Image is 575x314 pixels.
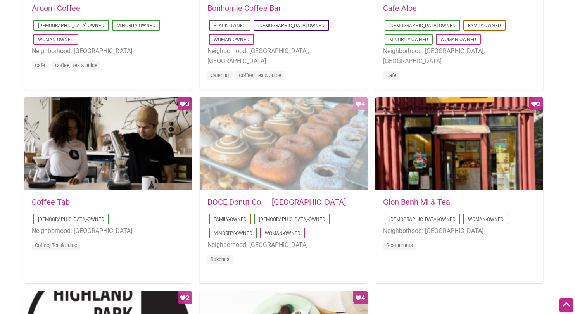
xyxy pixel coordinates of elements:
[214,37,249,42] a: Woman-Owned
[259,217,325,222] a: [DEMOGRAPHIC_DATA]-Owned
[265,231,300,236] a: Woman-Owned
[32,3,80,13] a: Aroom Coffee
[559,298,573,312] div: Scroll Back to Top
[440,37,476,42] a: Woman-Owned
[214,217,247,222] a: Family-Owned
[468,217,504,222] a: Woman-Owned
[207,197,346,207] a: DOCE Donut Co. – [GEOGRAPHIC_DATA]
[32,197,70,207] a: Coffee Tab
[207,240,360,250] li: Neighborhood: [GEOGRAPHIC_DATA]
[214,231,252,236] a: Minority-Owned
[55,62,97,68] a: Coffee, Tea & Juice
[207,46,360,66] li: Neighborhood: [GEOGRAPHIC_DATA], [GEOGRAPHIC_DATA]
[211,256,230,262] a: Bakeries
[38,23,104,28] a: [DEMOGRAPHIC_DATA]-Owned
[383,46,535,66] li: Neighborhood: [GEOGRAPHIC_DATA], [GEOGRAPHIC_DATA]
[38,217,104,222] a: [DEMOGRAPHIC_DATA]-Owned
[117,23,155,28] a: Minority-Owned
[389,217,456,222] a: [DEMOGRAPHIC_DATA]-Owned
[389,37,428,42] a: Minority-Owned
[386,72,396,78] a: Cafe
[239,72,281,78] a: Coffee, Tea & Juice
[214,23,246,28] a: Black-Owned
[386,242,413,248] a: Restaurants
[32,46,184,56] li: Neighborhood: [GEOGRAPHIC_DATA]
[383,226,535,236] li: Neighborhood: [GEOGRAPHIC_DATA]
[211,72,229,78] a: Catering
[389,23,456,28] a: [DEMOGRAPHIC_DATA]-Owned
[207,3,281,13] a: Bonhomie Coffee Bar
[35,62,45,68] a: Cafe
[468,23,501,28] a: Family-Owned
[35,242,77,248] a: Coffee, Tea & Juice
[38,37,74,42] a: Woman-Owned
[32,226,184,236] li: Neighborhood: [GEOGRAPHIC_DATA]
[383,3,417,13] a: Cafe Aloe
[383,197,450,207] a: Gion Banh Mi & Tea
[258,23,325,28] a: [DEMOGRAPHIC_DATA]-Owned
